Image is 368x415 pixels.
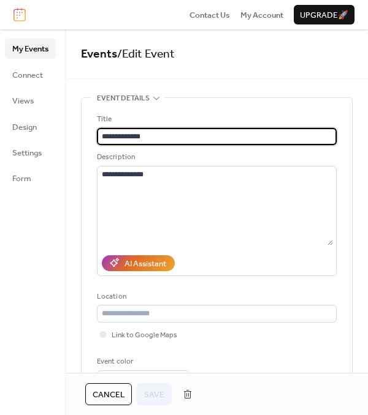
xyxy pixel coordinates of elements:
[300,9,348,21] span: Upgrade 🚀
[81,43,117,65] a: Events
[5,65,56,84] a: Connect
[97,291,334,303] div: Location
[13,8,26,21] img: logo
[125,258,166,270] div: AI Assistant
[117,43,175,65] span: / Edit Event
[5,143,56,162] a: Settings
[5,39,56,58] a: My Events
[240,9,283,21] a: My Account
[85,383,132,405] button: Cancel
[294,5,355,24] button: Upgrade🚀
[5,168,56,188] a: Form
[97,356,187,368] div: Event color
[112,329,177,342] span: Link to Google Maps
[5,117,56,136] a: Design
[102,255,175,271] button: AI Assistant
[12,69,43,81] span: Connect
[93,389,125,401] span: Cancel
[97,92,150,105] span: Event details
[12,95,34,107] span: Views
[12,147,42,159] span: Settings
[97,113,334,125] div: Title
[12,43,48,55] span: My Events
[190,9,230,21] a: Contact Us
[12,121,37,133] span: Design
[5,91,56,110] a: Views
[12,173,31,185] span: Form
[97,151,334,163] div: Description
